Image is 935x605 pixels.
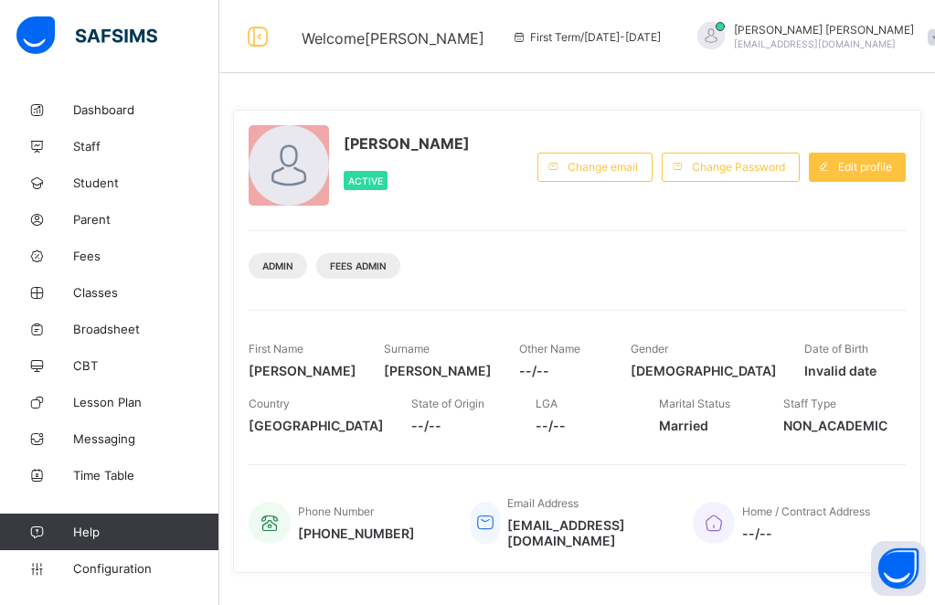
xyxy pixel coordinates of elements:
span: Fees Admin [330,260,387,271]
span: [PERSON_NAME] [249,363,356,378]
span: Marital Status [659,397,730,410]
span: Invalid date [804,363,888,378]
span: Broadsheet [73,322,219,336]
span: --/-- [411,418,508,433]
span: LGA [536,397,558,410]
span: Home / Contract Address [742,504,870,518]
button: Open asap [871,541,926,596]
span: Phone Number [298,504,374,518]
span: session/term information [512,30,661,44]
span: Change Password [692,160,785,174]
span: --/-- [519,363,603,378]
span: Date of Birth [804,342,868,356]
span: [PERSON_NAME] [384,363,492,378]
span: State of Origin [411,397,484,410]
span: Staff Type [783,397,836,410]
span: [GEOGRAPHIC_DATA] [249,418,384,433]
span: Edit profile [838,160,892,174]
span: --/-- [742,525,870,541]
span: First Name [249,342,303,356]
span: Help [73,525,218,539]
span: Configuration [73,561,218,576]
span: NON_ACADEMIC [783,418,887,433]
span: [EMAIL_ADDRESS][DOMAIN_NAME] [734,38,896,49]
span: Lesson Plan [73,395,219,409]
span: Student [73,175,219,190]
span: Time Table [73,468,219,483]
span: CBT [73,358,219,373]
span: Admin [262,260,293,271]
span: Country [249,397,290,410]
span: Dashboard [73,102,219,117]
span: Surname [384,342,430,356]
span: Welcome [PERSON_NAME] [302,29,484,48]
span: [PERSON_NAME] [344,134,470,153]
span: Married [659,418,756,433]
span: Parent [73,212,219,227]
span: [DEMOGRAPHIC_DATA] [631,363,777,378]
span: Active [348,175,383,186]
img: safsims [16,16,157,55]
span: Gender [631,342,668,356]
span: --/-- [536,418,632,433]
span: Change email [568,160,638,174]
span: Fees [73,249,219,263]
span: [PERSON_NAME] [PERSON_NAME] [734,23,914,37]
span: Messaging [73,431,219,446]
span: Other Name [519,342,580,356]
span: [EMAIL_ADDRESS][DOMAIN_NAME] [507,517,665,548]
span: Email Address [507,496,579,510]
span: Classes [73,285,219,300]
span: [PHONE_NUMBER] [298,525,415,541]
span: Staff [73,139,219,154]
